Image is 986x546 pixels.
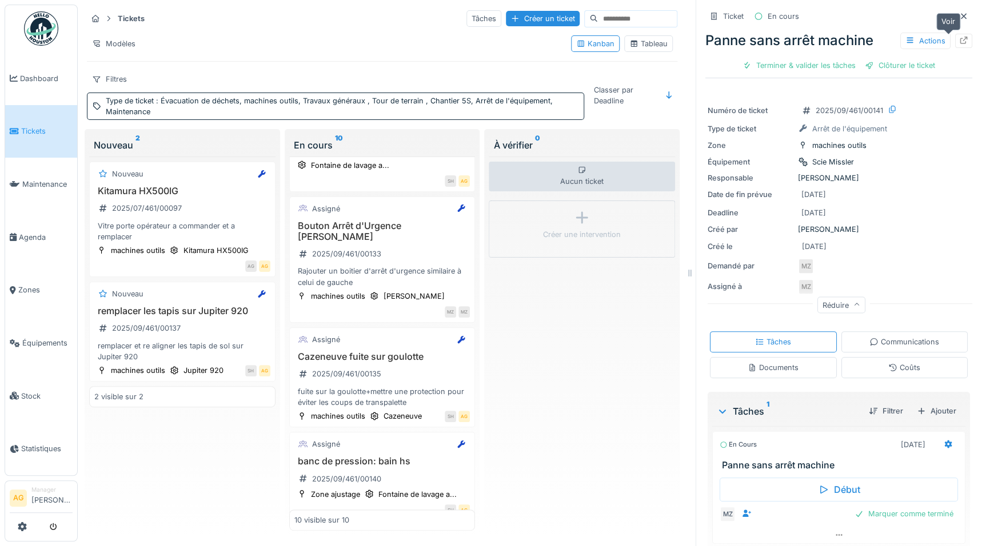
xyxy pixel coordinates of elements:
[87,35,141,52] div: Modèles
[458,175,470,187] div: AG
[543,229,621,240] div: Créer une intervention
[708,241,793,252] div: Créé le
[384,411,422,421] div: Cazeneuve
[722,460,960,471] h3: Panne sans arrêt machine
[705,30,972,51] div: Panne sans arrêt machine
[294,266,470,287] div: Rajouter un boitier d'arrêt d'urgence similaire à celui de gauche
[708,189,793,200] div: Date de fin prévue
[5,105,77,158] a: Tickets
[294,456,470,467] h3: banc de pression: bain hs
[458,306,470,318] div: MZ
[111,365,165,376] div: machines outils
[21,126,73,136] span: Tickets
[111,245,165,256] div: machines outils
[5,423,77,476] a: Statistiques
[768,11,799,22] div: En cours
[489,162,675,191] div: Aucun ticket
[259,260,270,272] div: AG
[112,288,143,299] div: Nouveau
[183,245,249,256] div: Kitamura HX500IG
[445,306,456,318] div: MZ
[466,10,501,27] div: Tâches
[312,334,340,345] div: Assigné
[112,323,181,334] div: 2025/09/461/00137
[183,365,223,376] div: Jupiter 920
[294,515,349,525] div: 10 visible sur 10
[24,11,58,46] img: Badge_color-CXgf-gQk.svg
[21,443,73,454] span: Statistiques
[802,241,827,252] div: [DATE]
[708,105,793,116] div: Numéro de ticket
[708,140,793,151] div: Zone
[18,284,73,295] span: Zones
[294,386,470,408] div: fuite sur la goulotte+mettre une protection pour éviter les coups de transpalette
[312,368,381,379] div: 2025/09/461/00135
[94,220,270,242] div: Vitre porte opérateur a commander et a remplacer
[801,207,826,218] div: [DATE]
[458,411,470,422] div: AG
[720,440,757,449] div: En cours
[458,504,470,516] div: AG
[723,11,744,22] div: Ticket
[19,232,73,243] span: Agenda
[311,489,360,500] div: Zone ajustage
[312,473,381,484] div: 2025/09/461/00140
[850,506,958,521] div: Marquer comme terminé
[5,316,77,370] a: Équipements
[5,158,77,211] a: Maintenance
[384,291,445,302] div: [PERSON_NAME]
[748,362,799,373] div: Documents
[31,485,73,510] li: [PERSON_NAME]
[294,138,471,152] div: En cours
[94,138,271,152] div: Nouveau
[5,370,77,423] a: Stock
[767,404,769,418] sup: 1
[94,340,270,362] div: remplacer et re aligner les tapis de sol sur Jupiter 920
[798,258,814,274] div: MZ
[708,156,793,167] div: Équipement
[720,506,736,522] div: MZ
[312,439,340,449] div: Assigné
[708,172,793,183] div: Responsable
[112,168,143,179] div: Nouveau
[708,224,793,235] div: Créé par
[812,156,854,167] div: Scie Missler
[5,211,77,264] a: Agenda
[311,291,365,302] div: machines outils
[912,403,961,419] div: Ajouter
[817,296,865,313] div: Réduire
[5,264,77,317] a: Zones
[106,97,553,116] span: : Évacuation de déchets, machines outils, Travaux généraux , Tour de terrain , Chantier 5S, Arrêt...
[708,260,793,271] div: Demandé par
[445,175,456,187] div: SH
[738,58,860,73] div: Terminer & valider les tâches
[245,260,257,272] div: AG
[10,489,27,507] li: AG
[708,224,970,235] div: [PERSON_NAME]
[294,351,470,362] h3: Cazeneuve fuite sur goulotte
[708,172,970,183] div: [PERSON_NAME]
[816,105,883,116] div: 2025/09/461/00141
[589,82,658,109] div: Classer par Deadline
[312,248,381,259] div: 2025/09/461/00133
[720,477,958,501] div: Début
[445,504,456,516] div: SH
[860,58,940,73] div: Clôturer le ticket
[864,403,908,419] div: Filtrer
[259,365,270,376] div: AG
[294,220,470,242] h3: Bouton Arrêt d'Urgence [PERSON_NAME]
[335,138,343,152] sup: 10
[717,404,860,418] div: Tâches
[311,411,365,421] div: machines outils
[22,179,73,190] span: Maintenance
[87,71,132,87] div: Filtres
[708,207,793,218] div: Deadline
[888,362,920,373] div: Coûts
[312,203,340,214] div: Assigné
[901,439,925,450] div: [DATE]
[798,279,814,295] div: MZ
[106,95,579,117] div: Type de ticket
[10,485,73,513] a: AG Manager[PERSON_NAME]
[812,140,867,151] div: machines outils
[812,123,887,134] div: Arrêt de l'équipement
